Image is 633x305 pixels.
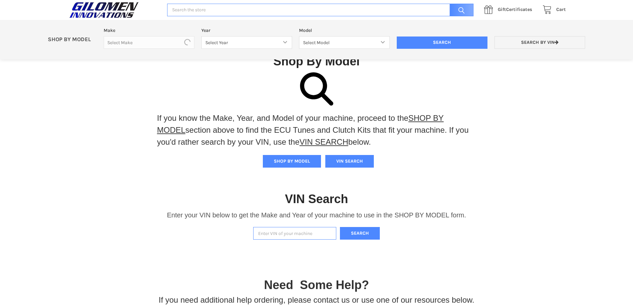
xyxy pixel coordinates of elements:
[498,7,532,12] span: Certificates
[201,27,292,34] label: Year
[498,7,506,12] span: Gift
[285,191,348,206] h1: VIN Search
[446,4,474,17] input: Search
[325,155,374,168] button: VIN SEARCH
[480,6,539,14] a: GiftCertificates
[67,2,141,18] img: GILOMEN INNOVATIONS
[397,37,487,49] input: Search
[67,2,160,18] a: GILOMEN INNOVATIONS
[539,6,566,14] a: Cart
[157,112,476,148] p: If you know the Make, Year, and Model of your machine, proceed to the section above to find the E...
[299,27,390,34] label: Model
[167,4,474,17] input: Search the store
[253,227,336,240] input: Enter VIN of your machine
[299,137,348,146] a: VIN SEARCH
[556,7,566,12] span: Cart
[494,36,585,49] a: Search by VIN
[67,54,566,69] h1: Shop By Model
[157,114,444,134] a: SHOP BY MODEL
[104,27,194,34] label: Make
[264,276,369,294] p: Need Some Help?
[167,210,466,220] p: Enter your VIN below to get the Make and Year of your machine to use in the SHOP BY MODEL form.
[263,155,321,168] button: SHOP BY MODEL
[45,36,100,43] p: SHOP BY MODEL
[340,227,380,240] button: Search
